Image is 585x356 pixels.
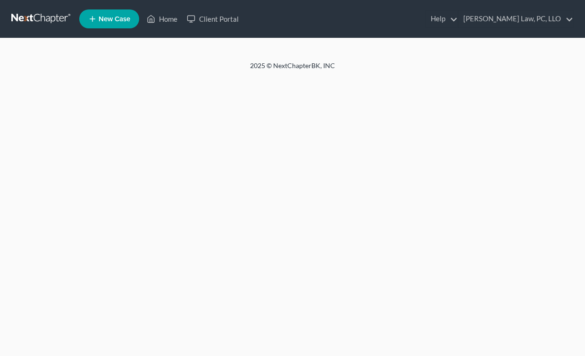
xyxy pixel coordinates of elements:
a: Client Portal [182,10,243,27]
div: 2025 © NextChapterBK, INC [24,61,561,78]
a: Home [142,10,182,27]
a: Help [426,10,458,27]
a: [PERSON_NAME] Law, PC, LLO [459,10,573,27]
new-legal-case-button: New Case [79,9,139,28]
